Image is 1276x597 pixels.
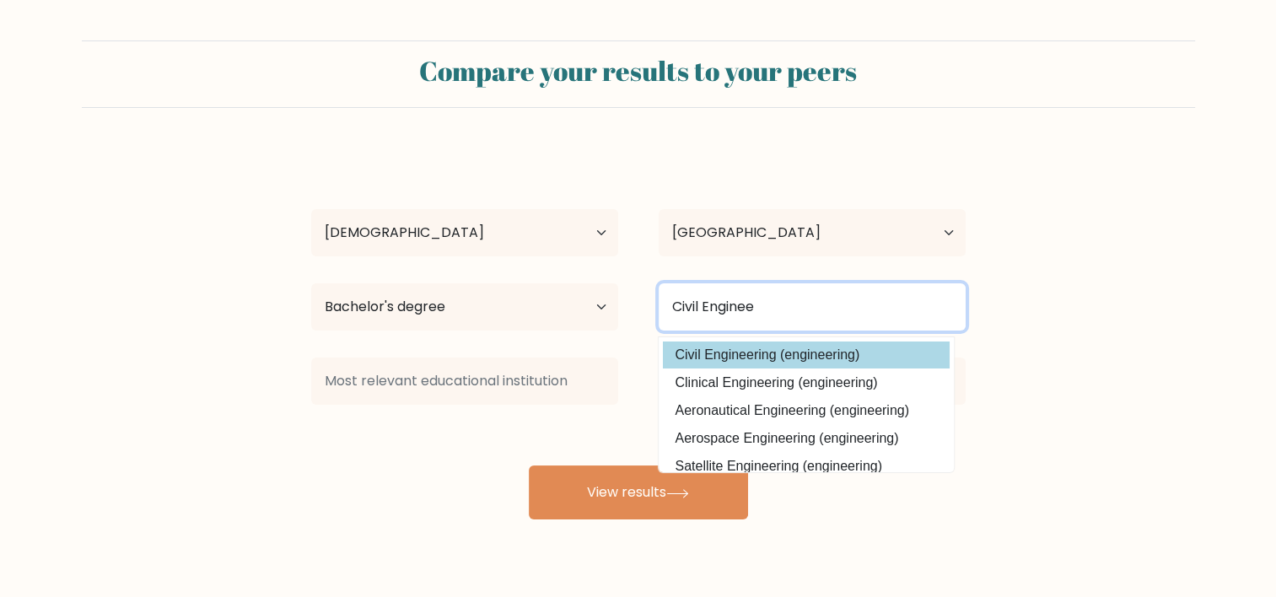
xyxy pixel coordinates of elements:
[529,465,748,519] button: View results
[663,397,950,424] option: Aeronautical Engineering (engineering)
[663,369,950,396] option: Clinical Engineering (engineering)
[311,358,618,405] input: Most relevant educational institution
[663,453,950,480] option: Satellite Engineering (engineering)
[659,283,966,331] input: What did you study?
[663,425,950,452] option: Aerospace Engineering (engineering)
[92,55,1185,87] h2: Compare your results to your peers
[663,342,950,368] option: Civil Engineering (engineering)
